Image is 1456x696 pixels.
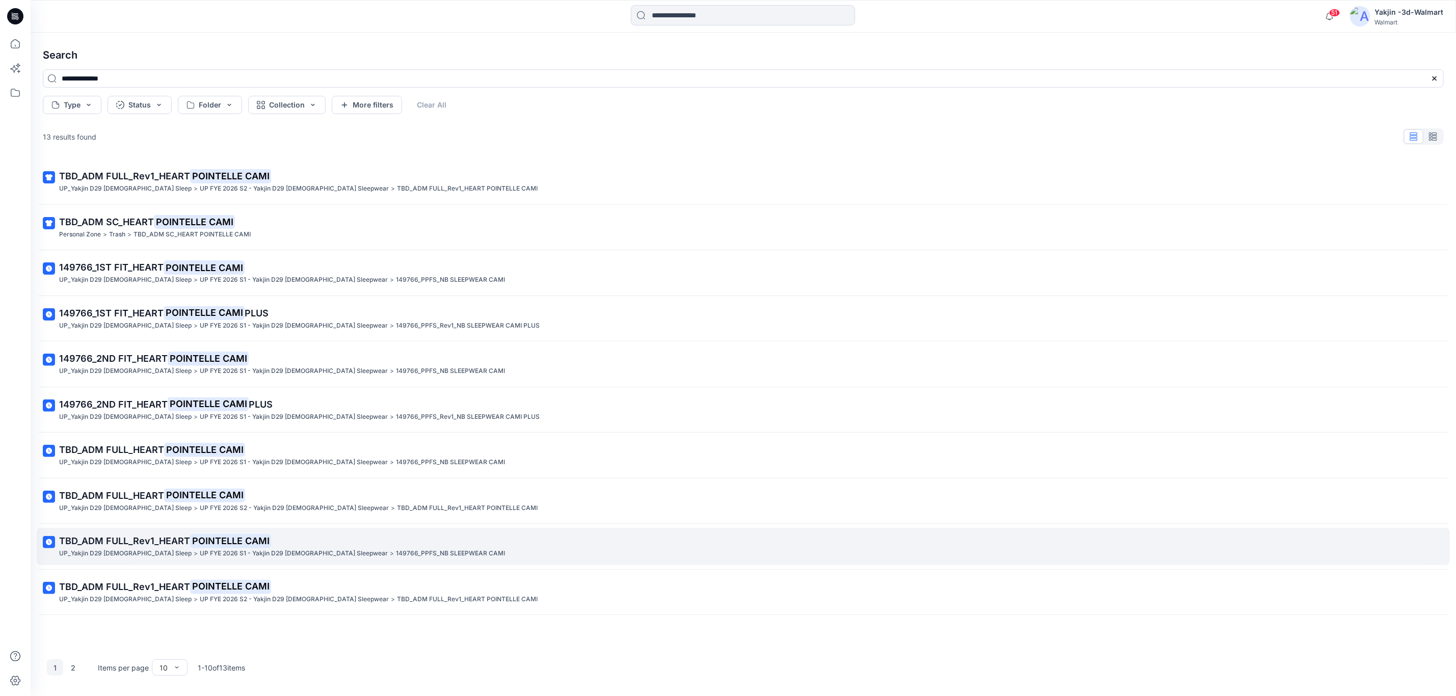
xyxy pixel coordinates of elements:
[397,183,538,194] p: TBD_ADM FULL_Rev1_HEART POINTELLE CAMI
[154,215,235,229] mark: POINTELLE CAMI
[1329,9,1340,17] span: 51
[160,662,168,673] div: 10
[194,366,198,377] p: >
[59,262,164,273] span: 149766_1ST FIT_HEART
[194,594,198,605] p: >
[390,457,394,468] p: >
[1350,6,1370,26] img: avatar
[396,412,540,422] p: 149766_PPFS_Rev1_NB SLEEPWEAR CAMI PLUS
[200,457,388,468] p: UP FYE 2026 S1 - Yakjin D29 Ladies Sleepwear
[59,353,168,364] span: 149766_2ND FIT_HEART
[37,163,1450,200] a: TBD_ADM FULL_Rev1_HEARTPOINTELLE CAMIUP_Yakjin D29 [DEMOGRAPHIC_DATA] Sleep>UP FYE 2026 S2 - Yakj...
[59,320,192,331] p: UP_Yakjin D29 Ladies Sleep
[168,397,249,411] mark: POINTELLE CAMI
[397,503,538,514] p: TBD_ADM FULL_Rev1_HEART POINTELLE CAMI
[59,366,192,377] p: UP_Yakjin D29 Ladies Sleep
[194,548,198,559] p: >
[59,490,164,501] span: TBD_ADM FULL_HEART
[194,503,198,514] p: >
[108,96,172,114] button: Status
[390,275,394,285] p: >
[245,308,269,318] span: PLUS
[194,320,198,331] p: >
[59,536,190,546] span: TBD_ADM FULL_Rev1_HEART
[164,306,245,320] mark: POINTELLE CAMI
[249,399,273,410] span: PLUS
[59,217,154,227] span: TBD_ADM SC_HEART
[43,96,101,114] button: Type
[98,662,149,673] p: Items per page
[65,659,82,676] button: 2
[37,437,1450,474] a: TBD_ADM FULL_HEARTPOINTELLE CAMIUP_Yakjin D29 [DEMOGRAPHIC_DATA] Sleep>UP FYE 2026 S1 - Yakjin D2...
[59,275,192,285] p: UP_Yakjin D29 Ladies Sleep
[109,229,125,240] p: Trash
[194,412,198,422] p: >
[59,183,192,194] p: UP_Yakjin D29 Ladies Sleep
[200,412,388,422] p: UP FYE 2026 S1 - Yakjin D29 Ladies Sleepwear
[200,594,389,605] p: UP FYE 2026 S2 - Yakjin D29 Ladies Sleepwear
[164,488,245,502] mark: POINTELLE CAMI
[59,171,190,181] span: TBD_ADM FULL_Rev1_HEART
[390,366,394,377] p: >
[200,320,388,331] p: UP FYE 2026 S1 - Yakjin D29 Ladies Sleepwear
[59,399,168,410] span: 149766_2ND FIT_HEART
[396,366,505,377] p: 149766_PPFS_NB SLEEPWEAR CAMI
[103,229,107,240] p: >
[396,548,505,559] p: 149766_PPFS_NB SLEEPWEAR CAMI
[390,412,394,422] p: >
[1374,6,1443,18] div: Yakjin -3d-Walmart
[200,548,388,559] p: UP FYE 2026 S1 - Yakjin D29 Ladies Sleepwear
[127,229,131,240] p: >
[194,457,198,468] p: >
[43,131,96,142] p: 13 results found
[194,183,198,194] p: >
[332,96,402,114] button: More filters
[396,320,540,331] p: 149766_PPFS_Rev1_NB SLEEPWEAR CAMI PLUS
[396,275,505,285] p: 149766_PPFS_NB SLEEPWEAR CAMI
[200,183,389,194] p: UP FYE 2026 S2 - Yakjin D29 Ladies Sleepwear
[37,300,1450,337] a: 149766_1ST FIT_HEARTPOINTELLE CAMIPLUSUP_Yakjin D29 [DEMOGRAPHIC_DATA] Sleep>UP FYE 2026 S1 - Yak...
[59,308,164,318] span: 149766_1ST FIT_HEART
[391,503,395,514] p: >
[190,534,271,548] mark: POINTELLE CAMI
[391,594,395,605] p: >
[47,659,63,676] button: 1
[59,457,192,468] p: UP_Yakjin D29 Ladies Sleep
[59,444,164,455] span: TBD_ADM FULL_HEART
[200,366,388,377] p: UP FYE 2026 S1 - Yakjin D29 Ladies Sleepwear
[59,503,192,514] p: UP_Yakjin D29 Ladies Sleep
[190,579,271,594] mark: POINTELLE CAMI
[37,345,1450,383] a: 149766_2ND FIT_HEARTPOINTELLE CAMIUP_Yakjin D29 [DEMOGRAPHIC_DATA] Sleep>UP FYE 2026 S1 - Yakjin ...
[390,320,394,331] p: >
[178,96,242,114] button: Folder
[200,503,389,514] p: UP FYE 2026 S2 - Yakjin D29 Ladies Sleepwear
[168,352,249,366] mark: POINTELLE CAMI
[198,662,245,673] p: 1 - 10 of 13 items
[391,183,395,194] p: >
[35,41,1452,69] h4: Search
[37,391,1450,429] a: 149766_2ND FIT_HEARTPOINTELLE CAMIPLUSUP_Yakjin D29 [DEMOGRAPHIC_DATA] Sleep>UP FYE 2026 S1 - Yak...
[59,412,192,422] p: UP_Yakjin D29 Ladies Sleep
[190,169,271,183] mark: POINTELLE CAMI
[59,548,192,559] p: UP_Yakjin D29 Ladies Sleep
[37,254,1450,291] a: 149766_1ST FIT_HEARTPOINTELLE CAMIUP_Yakjin D29 [DEMOGRAPHIC_DATA] Sleep>UP FYE 2026 S1 - Yakjin ...
[37,483,1450,520] a: TBD_ADM FULL_HEARTPOINTELLE CAMIUP_Yakjin D29 [DEMOGRAPHIC_DATA] Sleep>UP FYE 2026 S2 - Yakjin D2...
[59,229,101,240] p: Personal Zone
[1374,18,1443,26] div: Walmart
[396,457,505,468] p: 149766_PPFS_NB SLEEPWEAR CAMI
[37,528,1450,565] a: TBD_ADM FULL_Rev1_HEARTPOINTELLE CAMIUP_Yakjin D29 [DEMOGRAPHIC_DATA] Sleep>UP FYE 2026 S1 - Yakj...
[164,260,245,275] mark: POINTELLE CAMI
[200,275,388,285] p: UP FYE 2026 S1 - Yakjin D29 Ladies Sleepwear
[37,209,1450,246] a: TBD_ADM SC_HEARTPOINTELLE CAMIPersonal Zone>Trash>TBD_ADM SC_HEART POINTELLE CAMI
[37,574,1450,611] a: TBD_ADM FULL_Rev1_HEARTPOINTELLE CAMIUP_Yakjin D29 [DEMOGRAPHIC_DATA] Sleep>UP FYE 2026 S2 - Yakj...
[390,548,394,559] p: >
[59,581,190,592] span: TBD_ADM FULL_Rev1_HEART
[194,275,198,285] p: >
[248,96,326,114] button: Collection
[164,443,245,457] mark: POINTELLE CAMI
[397,594,538,605] p: TBD_ADM FULL_Rev1_HEART POINTELLE CAMI
[59,594,192,605] p: UP_Yakjin D29 Ladies Sleep
[134,229,251,240] p: TBD_ADM SC_HEART POINTELLE CAMI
